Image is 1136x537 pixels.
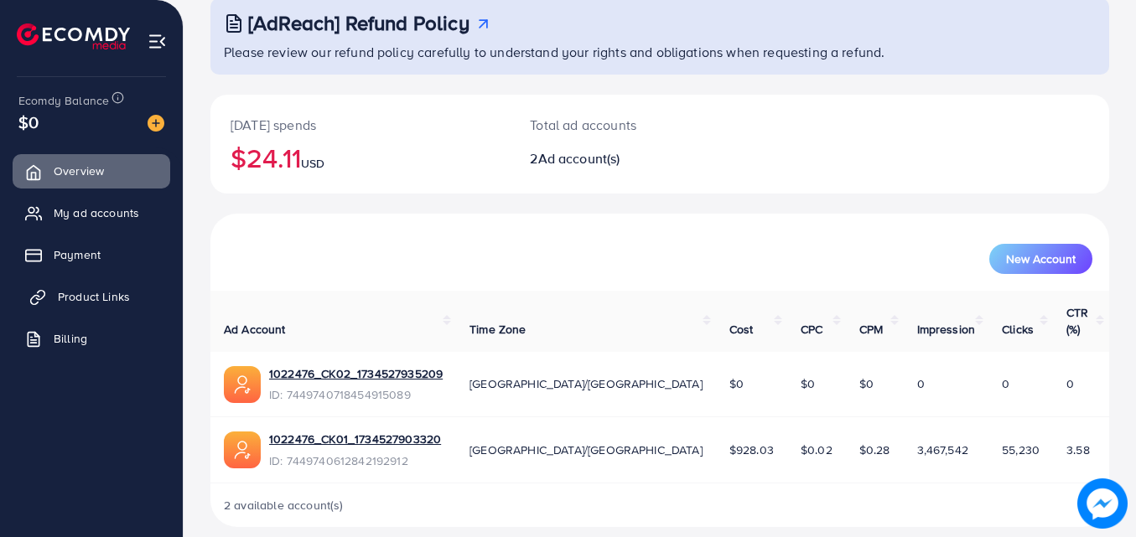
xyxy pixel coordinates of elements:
[1066,441,1090,458] span: 3.58
[13,154,170,188] a: Overview
[1066,375,1074,392] span: 0
[54,246,101,263] span: Payment
[469,441,703,458] span: [GEOGRAPHIC_DATA]/[GEOGRAPHIC_DATA]
[224,42,1099,62] p: Please review our refund policy carefully to understand your rights and obligations when requesti...
[54,330,87,347] span: Billing
[917,321,976,338] span: Impression
[1002,375,1009,392] span: 0
[917,375,925,392] span: 0
[1006,253,1076,265] span: New Account
[729,441,774,458] span: $928.03
[989,244,1092,274] button: New Account
[1002,321,1034,338] span: Clicks
[729,321,754,338] span: Cost
[538,149,620,168] span: Ad account(s)
[54,204,139,221] span: My ad accounts
[224,366,261,403] img: ic-ads-acc.e4c84228.svg
[18,92,109,109] span: Ecomdy Balance
[859,441,890,458] span: $0.28
[269,386,443,403] span: ID: 7449740718454915089
[1066,304,1088,338] span: CTR (%)
[917,441,968,458] span: 3,467,542
[224,497,344,514] span: 2 available account(s)
[301,155,324,172] span: USD
[530,151,714,167] h2: 2
[729,375,744,392] span: $0
[58,288,130,305] span: Product Links
[859,375,874,392] span: $0
[13,280,170,313] a: Product Links
[148,32,167,51] img: menu
[1002,441,1040,458] span: 55,230
[224,321,286,338] span: Ad Account
[13,322,170,355] a: Billing
[231,142,490,173] h2: $24.11
[530,115,714,135] p: Total ad accounts
[859,321,883,338] span: CPM
[148,115,164,132] img: image
[269,431,441,447] a: 1022476_CK01_1734527903320
[13,238,170,271] a: Payment
[248,11,469,35] h3: [AdReach] Refund Policy
[13,196,170,230] a: My ad accounts
[231,115,490,135] p: [DATE] spends
[18,110,39,134] span: $0
[1077,478,1128,529] img: image
[269,365,443,382] a: 1022476_CK02_1734527935209
[801,441,833,458] span: $0.02
[469,321,526,338] span: Time Zone
[469,375,703,392] span: [GEOGRAPHIC_DATA]/[GEOGRAPHIC_DATA]
[224,431,261,468] img: ic-ads-acc.e4c84228.svg
[801,375,815,392] span: $0
[801,321,822,338] span: CPC
[54,163,104,179] span: Overview
[269,452,441,469] span: ID: 7449740612842192912
[17,23,130,49] img: logo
